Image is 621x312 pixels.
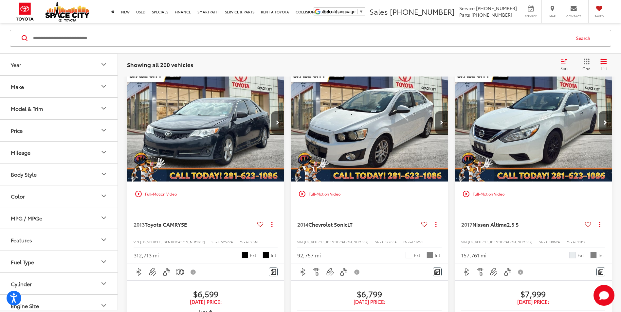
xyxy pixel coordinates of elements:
[100,280,108,288] div: Cylinder
[134,289,278,299] span: $6,599
[461,239,468,244] span: VIN:
[308,220,347,228] span: Chevrolet Sonic
[134,221,255,228] a: 2013Toyota CAMRYSE
[459,11,470,18] span: Parts
[100,236,108,244] div: Features
[11,193,25,199] div: Color
[472,220,507,228] span: Nissan Altima
[100,214,108,222] div: MPG / MPGe
[11,259,34,265] div: Fuel Type
[45,1,89,22] img: Space City Toyota
[297,299,441,305] span: [DATE] Price:
[134,299,278,305] span: [DATE] Price:
[435,252,442,258] span: Int.
[516,265,527,279] button: View Disclaimer
[100,83,108,91] div: Make
[549,239,560,244] span: S1062A
[454,63,612,182] a: 2017 Nissan Altima 2.5 S 4x22017 Nissan Altima 2.5 S 4x22017 Nissan Altima 2.5 S 4x22017 Nissan A...
[454,63,612,182] img: 2017 Nissan Altima 2.5 S 4x2
[435,222,436,227] span: dropdown dots
[134,220,145,228] span: 2013
[181,220,187,228] span: SE
[523,14,538,18] span: Service
[297,221,418,228] a: 2014Chevrolet SonicLT
[403,239,414,244] span: Model:
[414,239,423,244] span: 1JV69
[427,252,433,258] span: Silver
[370,6,388,17] span: Sales
[503,268,512,276] img: Keyless Entry
[596,268,605,276] button: Comments
[599,222,600,227] span: dropdown dots
[577,239,585,244] span: 13117
[134,251,159,259] div: 312,713 mi
[566,14,581,18] span: Contact
[100,105,108,113] div: Model & Trim
[271,222,272,227] span: dropdown dots
[590,252,597,258] span: Gray
[0,142,118,163] button: MileageMileage
[250,239,258,244] span: 2546
[0,185,118,207] button: ColorColor
[390,6,455,17] span: [PHONE_NUMBER]
[594,285,614,306] svg: Start Chat
[430,219,442,230] button: Actions
[577,252,585,258] span: Ext.
[162,268,171,276] img: Keyless Entry
[297,289,441,299] span: $6,799
[290,63,448,182] a: 2014 Chevrolet Sonic LT Auto FWD2014 Chevrolet Sonic LT Auto FWD2014 Chevrolet Sonic LT Auto FWD2...
[290,63,448,182] img: 2014 Chevrolet Sonic LT Auto FWD
[569,252,576,258] span: Glacier White
[100,170,108,178] div: Body Style
[271,269,276,275] img: Comments
[598,252,605,258] span: Int.
[266,219,278,230] button: Actions
[11,105,43,112] div: Model & Trim
[557,58,575,71] button: Select sort value
[539,239,549,244] span: Stock:
[459,5,475,11] span: Service
[0,207,118,229] button: MPG / MPGeMPG / MPGe
[434,269,440,275] img: Comments
[598,269,604,275] img: Comments
[600,65,607,71] span: List
[594,285,614,306] button: Toggle Chat Window
[188,265,199,279] button: View Disclaimer
[326,268,334,276] img: Aux Input
[323,9,356,14] span: Select Language
[240,239,250,244] span: Model:
[263,252,269,258] span: Black
[414,252,422,258] span: Ext.
[595,58,612,71] button: List View
[176,268,184,276] img: Emergency Brake Assist
[127,63,285,182] a: 2013 Toyota CAMRY 4-DOOR SE SEDAN2013 Toyota CAMRY 4-DOOR SE SEDAN2013 Toyota CAMRY 4-DOOR SE SED...
[375,239,385,244] span: Stock:
[100,127,108,134] div: Price
[290,63,448,182] div: 2014 Chevrolet Sonic LT 0
[594,219,605,230] button: Actions
[570,30,600,46] button: Search
[299,268,307,276] img: Bluetooth®
[461,220,472,228] span: 2017
[463,268,471,276] img: Bluetooth®
[461,299,605,305] span: [DATE] Price:
[135,268,143,276] img: Bluetooth®
[468,239,533,244] span: [US_VEHICLE_IDENTIFICATION_NUMBER]
[339,268,348,276] img: Keyless Entry
[0,76,118,97] button: MakeMake
[221,239,233,244] span: 52577A
[433,268,442,276] button: Comments
[461,289,605,299] span: $7,999
[545,14,559,18] span: Map
[100,192,108,200] div: Color
[304,239,369,244] span: [US_VEHICLE_IDENTIFICATION_NUMBER]
[582,66,591,71] span: Grid
[11,83,24,90] div: Make
[560,65,568,71] span: Sort
[575,58,595,71] button: Grid View
[145,220,181,228] span: Toyota CAMRY
[435,111,448,134] button: Next image
[567,239,577,244] span: Model:
[490,268,498,276] img: Aux Input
